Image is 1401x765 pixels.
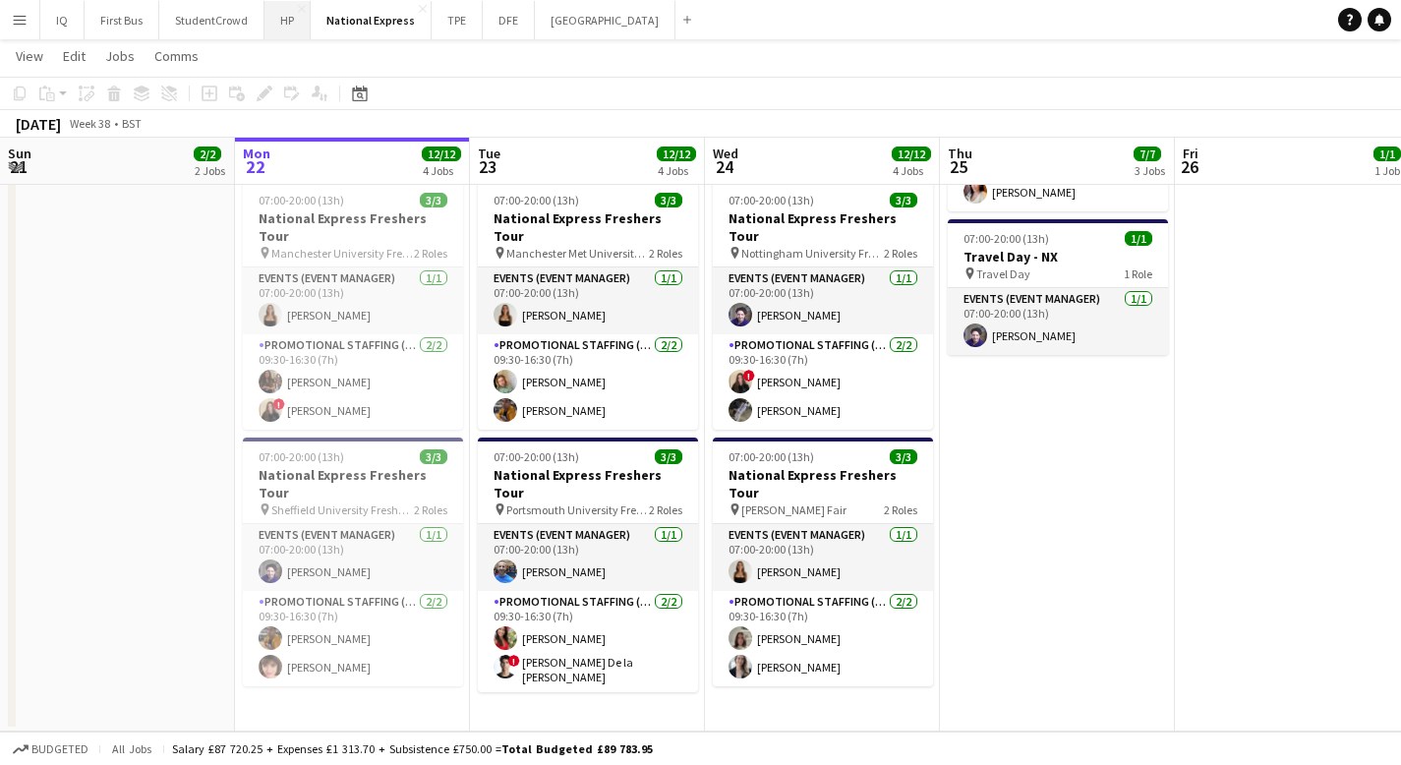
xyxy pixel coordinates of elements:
[649,246,682,261] span: 2 Roles
[710,155,738,178] span: 24
[55,43,93,69] a: Edit
[475,155,500,178] span: 23
[892,147,931,161] span: 12/12
[63,47,86,65] span: Edit
[713,524,933,591] app-card-role: Events (Event Manager)1/107:00-20:00 (13h)[PERSON_NAME]
[432,1,483,39] button: TPE
[478,145,500,162] span: Tue
[948,248,1168,265] h3: Travel Day - NX
[893,163,930,178] div: 4 Jobs
[420,193,447,207] span: 3/3
[1134,147,1161,161] span: 7/7
[713,145,738,162] span: Wed
[478,438,698,692] app-job-card: 07:00-20:00 (13h)3/3National Express Freshers Tour Portsmouth University Freshers Fair2 RolesEven...
[948,145,972,162] span: Thu
[1125,231,1152,246] span: 1/1
[105,47,135,65] span: Jobs
[743,370,755,382] span: !
[1373,147,1401,161] span: 1/1
[657,147,696,161] span: 12/12
[243,591,463,686] app-card-role: Promotional Staffing (Brand Ambassadors)2/209:30-16:30 (7h)[PERSON_NAME][PERSON_NAME]
[890,193,917,207] span: 3/3
[658,163,695,178] div: 4 Jobs
[243,145,270,162] span: Mon
[478,524,698,591] app-card-role: Events (Event Manager)1/107:00-20:00 (13h)[PERSON_NAME]
[108,741,155,756] span: All jobs
[478,466,698,501] h3: National Express Freshers Tour
[713,438,933,686] app-job-card: 07:00-20:00 (13h)3/3National Express Freshers Tour [PERSON_NAME] Fair2 RolesEvents (Event Manager...
[159,1,264,39] button: StudentCrowd
[483,1,535,39] button: DFE
[494,193,579,207] span: 07:00-20:00 (13h)
[713,591,933,686] app-card-role: Promotional Staffing (Brand Ambassadors)2/209:30-16:30 (7h)[PERSON_NAME][PERSON_NAME]
[172,741,653,756] div: Salary £87 720.25 + Expenses £1 313.70 + Subsistence £750.00 =
[729,193,814,207] span: 07:00-20:00 (13h)
[194,147,221,161] span: 2/2
[243,438,463,686] app-job-card: 07:00-20:00 (13h)3/3National Express Freshers Tour Sheffield University Freshers Fair2 RolesEvent...
[414,246,447,261] span: 2 Roles
[240,155,270,178] span: 22
[259,449,344,464] span: 07:00-20:00 (13h)
[945,155,972,178] span: 25
[884,246,917,261] span: 2 Roles
[655,193,682,207] span: 3/3
[478,181,698,430] app-job-card: 07:00-20:00 (13h)3/3National Express Freshers Tour Manchester Met University Freshers Fair2 Roles...
[195,163,225,178] div: 2 Jobs
[97,43,143,69] a: Jobs
[890,449,917,464] span: 3/3
[154,47,199,65] span: Comms
[273,398,285,410] span: !
[1135,163,1165,178] div: 3 Jobs
[713,181,933,430] app-job-card: 07:00-20:00 (13h)3/3National Express Freshers Tour Nottingham University Freshers Fair2 RolesEven...
[40,1,85,39] button: IQ
[478,267,698,334] app-card-role: Events (Event Manager)1/107:00-20:00 (13h)[PERSON_NAME]
[478,591,698,692] app-card-role: Promotional Staffing (Brand Ambassadors)2/209:30-16:30 (7h)[PERSON_NAME]![PERSON_NAME] De la [PER...
[414,502,447,517] span: 2 Roles
[16,114,61,134] div: [DATE]
[741,502,846,517] span: [PERSON_NAME] Fair
[1124,266,1152,281] span: 1 Role
[16,47,43,65] span: View
[271,246,414,261] span: Manchester University Freshers Fair
[422,147,461,161] span: 12/12
[311,1,432,39] button: National Express
[508,655,520,667] span: !
[243,209,463,245] h3: National Express Freshers Tour
[535,1,675,39] button: [GEOGRAPHIC_DATA]
[31,742,88,756] span: Budgeted
[729,449,814,464] span: 07:00-20:00 (13h)
[713,334,933,430] app-card-role: Promotional Staffing (Brand Ambassadors)2/209:30-16:30 (7h)![PERSON_NAME][PERSON_NAME]
[259,193,344,207] span: 07:00-20:00 (13h)
[1180,155,1198,178] span: 26
[649,502,682,517] span: 2 Roles
[506,246,649,261] span: Manchester Met University Freshers Fair
[420,449,447,464] span: 3/3
[243,466,463,501] h3: National Express Freshers Tour
[948,219,1168,355] div: 07:00-20:00 (13h)1/1Travel Day - NX Travel Day1 RoleEvents (Event Manager)1/107:00-20:00 (13h)[PE...
[243,334,463,430] app-card-role: Promotional Staffing (Brand Ambassadors)2/209:30-16:30 (7h)[PERSON_NAME]![PERSON_NAME]
[478,209,698,245] h3: National Express Freshers Tour
[741,246,884,261] span: Nottingham University Freshers Fair
[494,449,579,464] span: 07:00-20:00 (13h)
[146,43,206,69] a: Comms
[271,502,414,517] span: Sheffield University Freshers Fair
[243,181,463,430] app-job-card: 07:00-20:00 (13h)3/3National Express Freshers Tour Manchester University Freshers Fair2 RolesEven...
[264,1,311,39] button: HP
[10,738,91,760] button: Budgeted
[501,741,653,756] span: Total Budgeted £89 783.95
[713,267,933,334] app-card-role: Events (Event Manager)1/107:00-20:00 (13h)[PERSON_NAME]
[243,524,463,591] app-card-role: Events (Event Manager)1/107:00-20:00 (13h)[PERSON_NAME]
[713,466,933,501] h3: National Express Freshers Tour
[655,449,682,464] span: 3/3
[713,209,933,245] h3: National Express Freshers Tour
[478,334,698,430] app-card-role: Promotional Staffing (Brand Ambassadors)2/209:30-16:30 (7h)[PERSON_NAME][PERSON_NAME]
[963,231,1049,246] span: 07:00-20:00 (13h)
[1183,145,1198,162] span: Fri
[1374,163,1400,178] div: 1 Job
[884,502,917,517] span: 2 Roles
